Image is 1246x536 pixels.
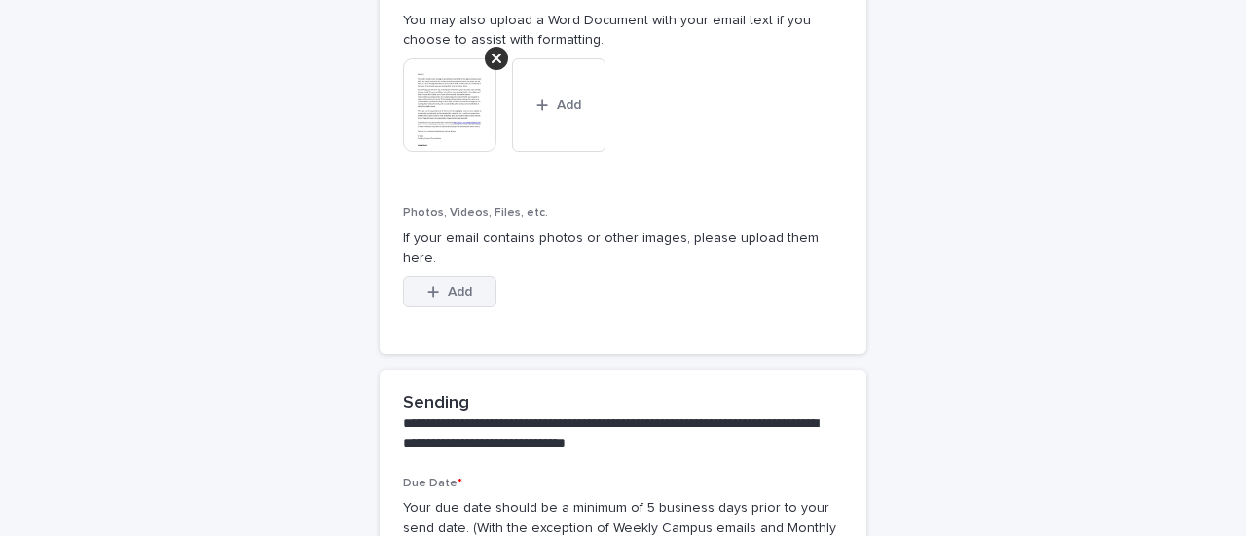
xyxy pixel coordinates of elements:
[512,58,605,152] button: Add
[403,276,496,307] button: Add
[448,285,472,299] span: Add
[557,98,581,112] span: Add
[403,393,469,414] h2: Sending
[403,229,843,269] p: If your email contains photos or other images, please upload them here.
[403,207,548,219] span: Photos, Videos, Files, etc.
[403,11,843,52] p: You may also upload a Word Document with your email text if you choose to assist with formatting.
[403,478,462,489] span: Due Date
